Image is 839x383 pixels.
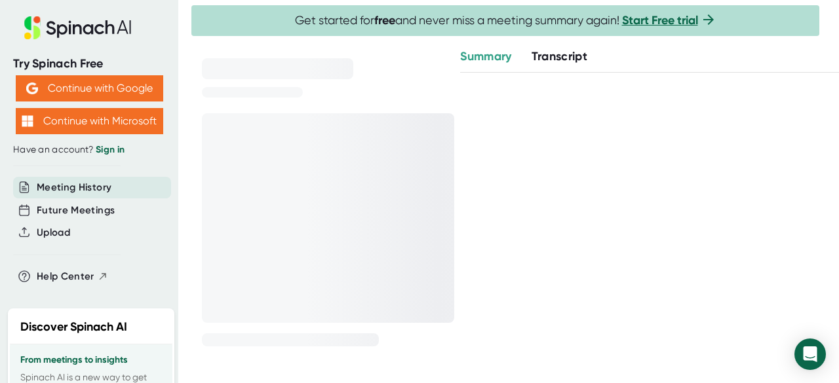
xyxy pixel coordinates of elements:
span: Get started for and never miss a meeting summary again! [295,13,716,28]
div: Have an account? [13,144,165,156]
button: Summary [460,48,511,65]
button: Continue with Google [16,75,163,101]
div: Open Intercom Messenger [794,338,826,370]
button: Transcript [532,48,588,65]
a: Start Free trial [622,13,698,27]
h2: Discover Spinach AI [20,318,127,336]
span: Transcript [532,49,588,64]
b: free [374,13,395,27]
span: Help Center [37,269,94,284]
a: Sign in [96,144,125,155]
button: Future Meetings [37,203,115,218]
h3: From meetings to insights [20,355,162,365]
button: Help Center [37,269,108,284]
span: Summary [460,49,511,64]
div: Try Spinach Free [13,56,165,71]
button: Continue with Microsoft [16,108,163,134]
button: Meeting History [37,180,111,195]
img: Aehbyd4JwY73AAAAAElFTkSuQmCC [26,82,38,94]
button: Upload [37,225,70,240]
